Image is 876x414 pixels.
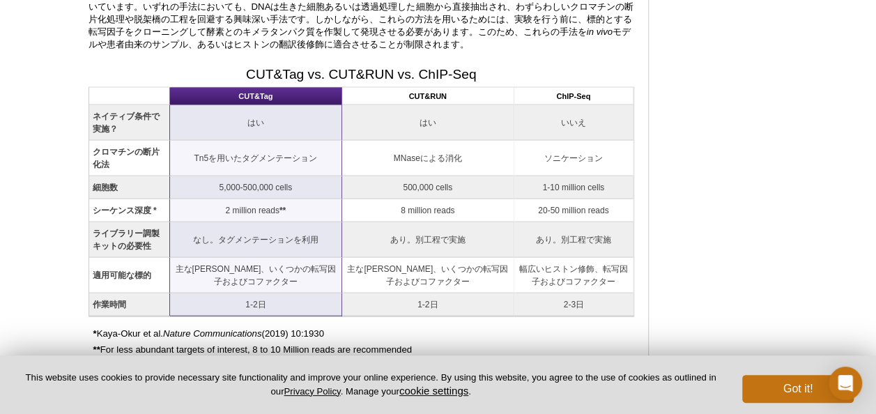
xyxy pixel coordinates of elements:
td: 2 million reads [170,199,342,222]
strong: 適用可能な標的 [93,270,151,280]
td: ソニケーション [514,141,633,176]
td: MNaseによる消化 [342,141,514,176]
td: 8 million reads [342,199,514,222]
td: 幅広いヒストン修飾、転写因子およびコファクター [514,258,633,293]
button: cookie settings [399,385,468,397]
strong: クロマチンの断片化法 [93,147,160,169]
td: 1-10 million cells [514,176,633,199]
td: 5,000-500,000 cells [170,176,342,199]
td: いいえ [514,105,633,141]
td: あり。別工程で実施 [514,222,633,258]
td: はい [342,105,514,141]
strong: 作業時間 [93,300,126,309]
p: For less abundant targets of interest, 8 to 10 Million reads are recommended [93,344,634,356]
em: Nature Communications [163,328,261,339]
h2: CUT&Tag vs. CUT&RUN vs. ChIP-Seq [89,65,634,84]
td: 1-2日 [170,293,342,316]
td: 2-3日 [514,293,633,316]
td: はい [170,105,342,141]
td: 主な[PERSON_NAME]、いくつかの転写因子およびコファクター [342,258,514,293]
td: Tn5を用いたタグメンテーション [170,141,342,176]
button: Got it! [742,375,854,403]
td: あり。別工程で実施 [342,222,514,258]
strong: 細胞数 [93,183,118,192]
div: Open Intercom Messenger [829,367,862,400]
strong: ネイティブ条件で実施？ [93,112,160,134]
td: 500,000 cells [342,176,514,199]
td: 20-50 million reads [514,199,633,222]
th: CUT&Tag [170,88,342,105]
strong: シーケンス深度 * [93,206,157,215]
strong: ライブラリー調製キットの必要性 [93,229,160,251]
p: Kaya-Okur et al. (2019) 10:1930 [93,328,634,340]
th: CUT&RUN [342,88,514,105]
td: 1-2日 [342,293,514,316]
p: This website uses cookies to provide necessary site functionality and improve your online experie... [22,371,719,398]
em: in vivo [587,26,613,37]
th: ChIP-Seq [514,88,633,105]
a: Privacy Policy [284,386,340,397]
td: なし。タグメンテーションを利用 [170,222,342,258]
td: 主な[PERSON_NAME]、いくつかの転写因子およびコファクター [170,258,342,293]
